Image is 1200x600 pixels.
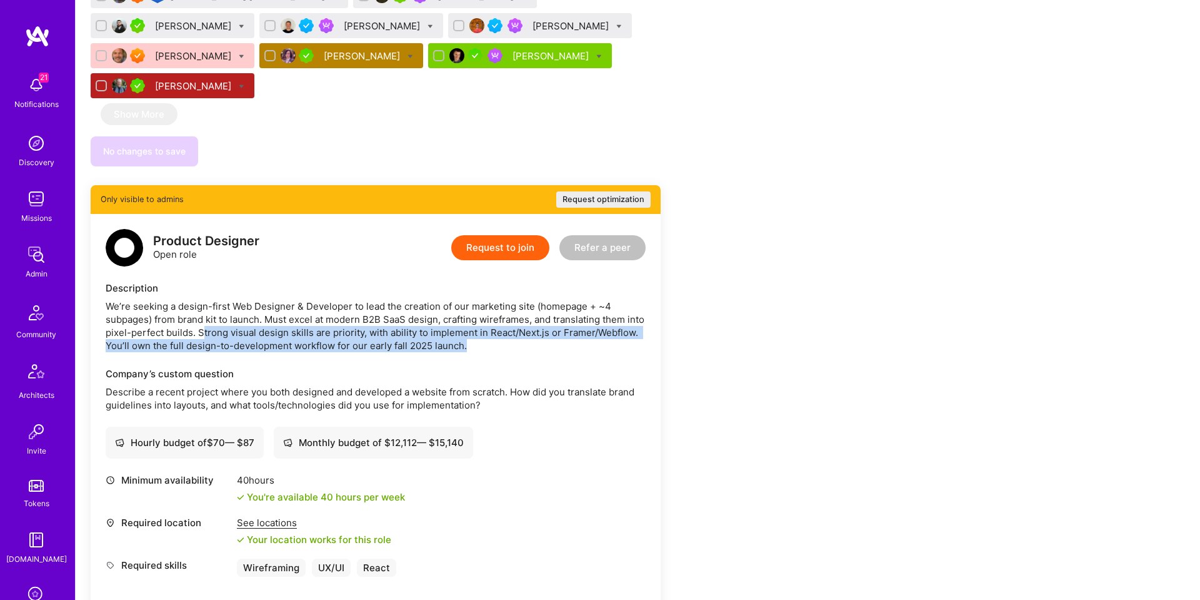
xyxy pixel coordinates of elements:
[106,474,231,487] div: Minimum availability
[344,19,422,33] div: [PERSON_NAME]
[155,49,234,63] div: [PERSON_NAME]
[106,367,646,380] div: Company’s custom question
[101,103,177,125] button: Show More
[29,480,44,492] img: tokens
[115,438,124,447] i: icon Cash
[283,438,292,447] i: icon Cash
[106,559,231,572] div: Required skills
[469,18,484,33] img: User Avatar
[106,229,143,267] img: logo
[24,186,49,211] img: teamwork
[237,559,306,577] div: Wireframing
[39,73,49,83] span: 21
[130,48,145,63] img: Exceptional A.Teamer
[130,78,145,93] img: A.Teamer in Residence
[112,78,127,93] img: User Avatar
[237,536,244,544] i: icon Check
[281,18,296,33] img: User Avatar
[6,552,67,566] div: [DOMAIN_NAME]
[21,211,52,225] div: Missions
[16,328,56,341] div: Community
[24,527,49,552] img: guide book
[130,18,145,33] img: A.Teamer in Residence
[312,559,351,577] div: UX/UI
[153,235,259,261] div: Open role
[237,533,391,546] div: Your location works for this role
[24,131,49,156] img: discovery
[237,474,405,487] div: 40 hours
[106,516,231,529] div: Required location
[106,475,115,485] i: icon Clock
[451,235,549,260] button: Request to join
[532,19,611,33] div: [PERSON_NAME]
[239,84,244,89] i: Bulk Status Update
[596,54,602,59] i: Bulk Status Update
[299,18,314,33] img: Vetted A.Teamer
[239,54,244,59] i: Bulk Status Update
[507,18,522,33] img: Been on Mission
[239,24,244,29] i: Bulk Status Update
[281,48,296,63] img: User Avatar
[115,436,254,449] div: Hourly budget of $ 70 — $ 87
[324,49,402,63] div: [PERSON_NAME]
[106,300,646,352] div: We’re seeking a design-first Web Designer & Developer to lead the creation of our marketing site ...
[449,48,464,63] img: User Avatar
[556,191,651,208] button: Request optimization
[106,518,115,527] i: icon Location
[407,54,413,59] i: Bulk Status Update
[19,156,54,169] div: Discovery
[21,298,51,328] img: Community
[106,561,115,570] i: icon Tag
[25,25,50,48] img: logo
[21,358,51,389] img: Architects
[106,282,646,295] div: Description
[237,494,244,501] i: icon Check
[19,389,54,402] div: Architects
[237,491,405,504] div: You're available 40 hours per week
[24,242,49,267] img: admin teamwork
[14,98,59,111] div: Notifications
[427,24,433,29] i: Bulk Status Update
[467,48,482,63] img: A.Teamer in Residence
[106,385,646,412] p: Describe a recent project where you both designed and developed a website from scratch. How did y...
[155,19,234,33] div: [PERSON_NAME]
[26,267,47,280] div: Admin
[616,24,622,29] i: Bulk Status Update
[487,48,502,63] img: Been on Mission
[24,419,49,444] img: Invite
[237,516,391,529] div: See locations
[27,444,46,457] div: Invite
[299,48,314,63] img: A.Teamer in Residence
[24,497,49,510] div: Tokens
[559,235,646,260] button: Refer a peer
[112,48,127,63] img: User Avatar
[512,49,591,63] div: [PERSON_NAME]
[155,79,234,93] div: [PERSON_NAME]
[24,73,49,98] img: bell
[283,436,464,449] div: Monthly budget of $ 12,112 — $ 15,140
[91,185,661,214] div: Only visible to admins
[357,559,396,577] div: React
[153,235,259,248] div: Product Designer
[319,18,334,33] img: Been on Mission
[487,18,502,33] img: Vetted A.Teamer
[112,18,127,33] img: User Avatar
